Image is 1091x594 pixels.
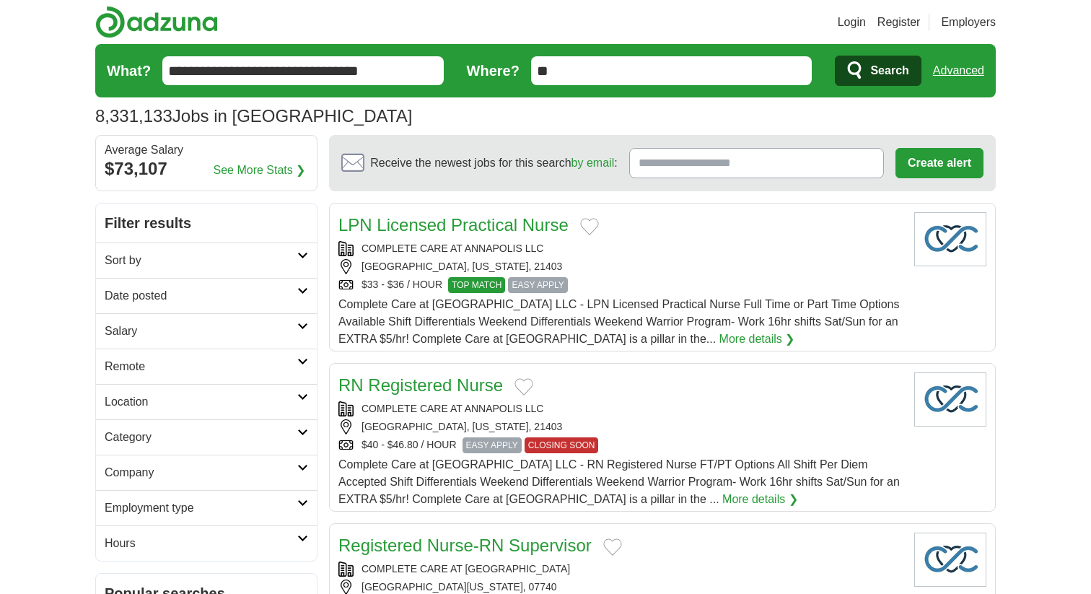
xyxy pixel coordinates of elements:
[105,429,297,446] h2: Category
[370,154,617,172] span: Receive the newest jobs for this search :
[463,437,522,453] span: EASY APPLY
[580,218,599,235] button: Add to favorite jobs
[105,535,297,552] h2: Hours
[467,60,520,82] label: Where?
[338,401,903,416] div: COMPLETE CARE AT ANNAPOLIS LLC
[96,419,317,455] a: Category
[96,313,317,349] a: Salary
[105,464,297,481] h2: Company
[448,277,505,293] span: TOP MATCH
[933,56,984,85] a: Advanced
[338,259,903,274] div: [GEOGRAPHIC_DATA], [US_STATE], 21403
[105,499,297,517] h2: Employment type
[508,277,567,293] span: EASY APPLY
[914,533,986,587] img: Company logo
[96,525,317,561] a: Hours
[338,375,503,395] a: RN Registered Nurse
[722,491,798,508] a: More details ❯
[105,144,308,156] div: Average Salary
[105,252,297,269] h2: Sort by
[914,372,986,427] img: Company logo
[96,204,317,243] h2: Filter results
[525,437,599,453] span: CLOSING SOON
[338,241,903,256] div: COMPLETE CARE AT ANNAPOLIS LLC
[95,103,172,129] span: 8,331,133
[338,562,903,577] div: COMPLETE CARE AT [GEOGRAPHIC_DATA]
[338,277,903,293] div: $33 - $36 / HOUR
[214,162,306,179] a: See More Stats ❯
[105,323,297,340] h2: Salary
[105,393,297,411] h2: Location
[877,14,921,31] a: Register
[338,437,903,453] div: $40 - $46.80 / HOUR
[838,14,866,31] a: Login
[105,287,297,305] h2: Date posted
[514,378,533,396] button: Add to favorite jobs
[338,298,899,345] span: Complete Care at [GEOGRAPHIC_DATA] LLC - LPN Licensed Practical Nurse Full Time or Part Time Opti...
[96,455,317,490] a: Company
[107,60,151,82] label: What?
[96,490,317,525] a: Employment type
[941,14,996,31] a: Employers
[870,56,908,85] span: Search
[895,148,983,178] button: Create alert
[338,536,592,555] a: Registered Nurse-RN Supervisor
[96,349,317,384] a: Remote
[338,419,903,434] div: [GEOGRAPHIC_DATA], [US_STATE], 21403
[719,331,795,348] a: More details ❯
[95,106,412,126] h1: Jobs in [GEOGRAPHIC_DATA]
[96,278,317,313] a: Date posted
[96,384,317,419] a: Location
[914,212,986,266] img: Company logo
[105,156,308,182] div: $73,107
[95,6,218,38] img: Adzuna logo
[338,458,900,505] span: Complete Care at [GEOGRAPHIC_DATA] LLC - RN Registered Nurse FT/PT Options All Shift Per Diem Acc...
[835,56,921,86] button: Search
[96,243,317,278] a: Sort by
[105,358,297,375] h2: Remote
[571,157,615,169] a: by email
[338,215,569,235] a: LPN Licensed Practical Nurse
[603,538,622,556] button: Add to favorite jobs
